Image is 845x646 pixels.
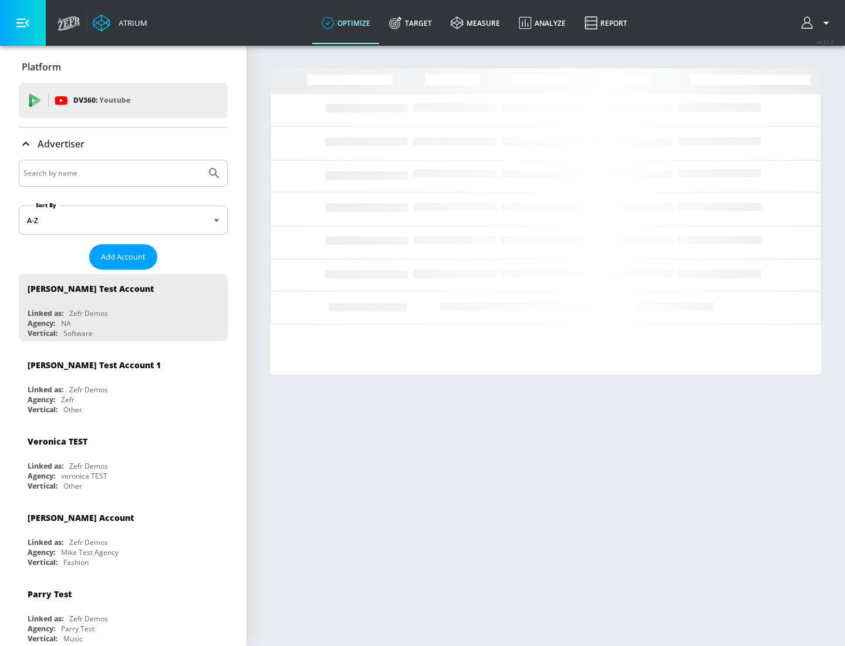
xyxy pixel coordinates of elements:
[69,537,108,547] div: Zefr Demos
[19,51,228,83] div: Platform
[28,385,63,395] div: Linked as:
[69,461,108,471] div: Zefr Demos
[509,2,575,44] a: Analyze
[22,60,61,73] p: Platform
[19,427,228,494] div: Veronica TESTLinked as:Zefr DemosAgency:veronica TESTVertical:Other
[28,318,55,328] div: Agency:
[23,166,201,181] input: Search by name
[33,201,59,209] label: Sort By
[28,359,161,371] div: [PERSON_NAME] Test Account 1
[114,18,147,28] div: Atrium
[99,94,130,106] p: Youtube
[69,385,108,395] div: Zefr Demos
[93,14,147,32] a: Atrium
[63,634,83,644] div: Music
[69,614,108,624] div: Zefr Demos
[575,2,637,44] a: Report
[19,274,228,341] div: [PERSON_NAME] Test AccountLinked as:Zefr DemosAgency:NAVertical:Software
[19,503,228,570] div: [PERSON_NAME] AccountLinked as:Zefr DemosAgency:Mike Test AgencyVertical:Fashion
[63,557,89,567] div: Fashion
[61,471,107,481] div: veronica TEST
[61,547,119,557] div: Mike Test Agency
[19,351,228,418] div: [PERSON_NAME] Test Account 1Linked as:Zefr DemosAgency:ZefrVertical:Other
[28,537,63,547] div: Linked as:
[28,461,63,471] div: Linked as:
[28,512,134,523] div: [PERSON_NAME] Account
[380,2,441,44] a: Target
[61,395,75,405] div: Zefr
[28,328,58,338] div: Vertical:
[61,318,71,328] div: NA
[38,137,84,150] p: Advertiser
[28,547,55,557] div: Agency:
[101,250,146,264] span: Add Account
[28,436,87,447] div: Veronica TEST
[28,588,72,600] div: Parry Test
[817,39,833,45] span: v 4.22.2
[89,244,157,270] button: Add Account
[28,614,63,624] div: Linked as:
[28,481,58,491] div: Vertical:
[28,634,58,644] div: Vertical:
[73,94,130,107] p: DV360:
[28,624,55,634] div: Agency:
[28,283,154,294] div: [PERSON_NAME] Test Account
[28,395,55,405] div: Agency:
[441,2,509,44] a: measure
[312,2,380,44] a: optimize
[19,206,228,235] div: A-Z
[69,308,108,318] div: Zefr Demos
[19,83,228,118] div: DV360: Youtube
[63,405,82,415] div: Other
[28,405,58,415] div: Vertical:
[28,557,58,567] div: Vertical:
[61,624,94,634] div: Parry Test
[28,308,63,318] div: Linked as:
[28,471,55,481] div: Agency:
[19,127,228,160] div: Advertiser
[63,481,82,491] div: Other
[63,328,93,338] div: Software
